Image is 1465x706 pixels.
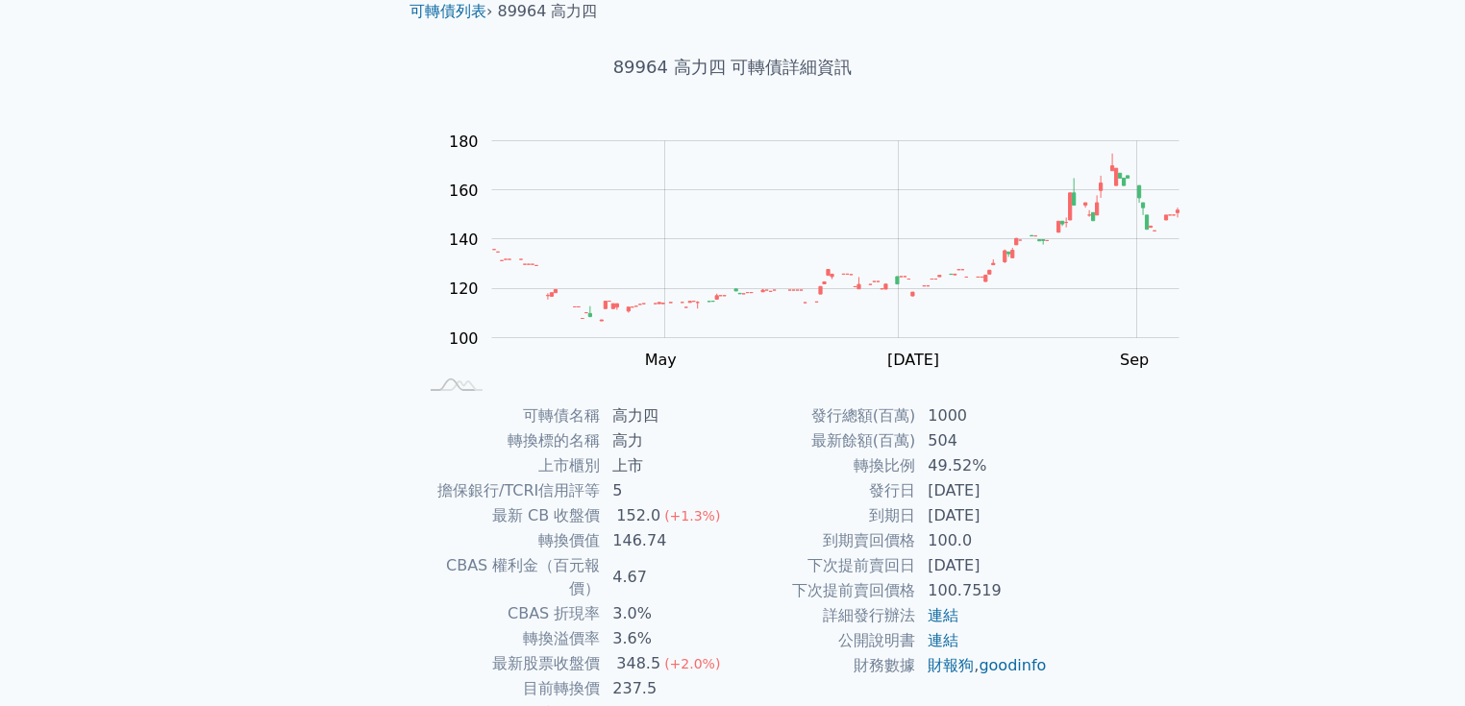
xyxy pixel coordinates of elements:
[449,329,479,348] tspan: 100
[417,553,601,601] td: CBAS 權利金（百元報價）
[732,653,916,678] td: 財務數據
[916,653,1048,678] td: ,
[417,503,601,528] td: 最新 CB 收盤價
[417,651,601,676] td: 最新股票收盤價
[732,453,916,478] td: 轉換比例
[417,601,601,626] td: CBAS 折現率
[601,453,732,478] td: 上市
[601,428,732,453] td: 高力
[916,478,1048,503] td: [DATE]
[601,626,732,651] td: 3.6%
[417,453,601,478] td: 上市櫃別
[732,503,916,528] td: 到期日
[732,403,916,428] td: 發行總額(百萬)
[449,133,479,151] tspan: 180
[417,626,601,651] td: 轉換溢價率
[601,403,732,428] td: 高力四
[601,478,732,503] td: 5
[916,528,1048,553] td: 100.0
[417,428,601,453] td: 轉換標的名稱
[612,652,664,675] div: 348.5
[732,528,916,553] td: 到期賣回價格
[732,603,916,628] td: 詳細發行辦法
[928,656,974,674] a: 財報狗
[439,133,1208,370] g: Chart
[732,478,916,503] td: 發行日
[612,504,664,527] div: 152.0
[601,676,732,701] td: 237.5
[645,351,677,369] tspan: May
[449,280,479,298] tspan: 120
[732,628,916,653] td: 公開說明書
[887,351,939,369] tspan: [DATE]
[394,54,1071,81] h1: 89964 高力四 可轉債詳細資訊
[417,403,601,428] td: 可轉債名稱
[664,656,720,671] span: (+2.0%)
[664,508,720,523] span: (+1.3%)
[601,553,732,601] td: 4.67
[417,528,601,553] td: 轉換價值
[916,428,1048,453] td: 504
[449,231,479,249] tspan: 140
[928,606,958,624] a: 連結
[928,631,958,649] a: 連結
[916,453,1048,478] td: 49.52%
[417,676,601,701] td: 目前轉換價
[1120,351,1149,369] tspan: Sep
[979,656,1046,674] a: goodinfo
[916,578,1048,603] td: 100.7519
[410,2,486,20] a: 可轉債列表
[417,478,601,503] td: 擔保銀行/TCRI信用評等
[601,601,732,626] td: 3.0%
[732,428,916,453] td: 最新餘額(百萬)
[601,528,732,553] td: 146.74
[449,182,479,200] tspan: 160
[916,553,1048,578] td: [DATE]
[732,553,916,578] td: 下次提前賣回日
[732,578,916,603] td: 下次提前賣回價格
[916,503,1048,528] td: [DATE]
[916,403,1048,428] td: 1000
